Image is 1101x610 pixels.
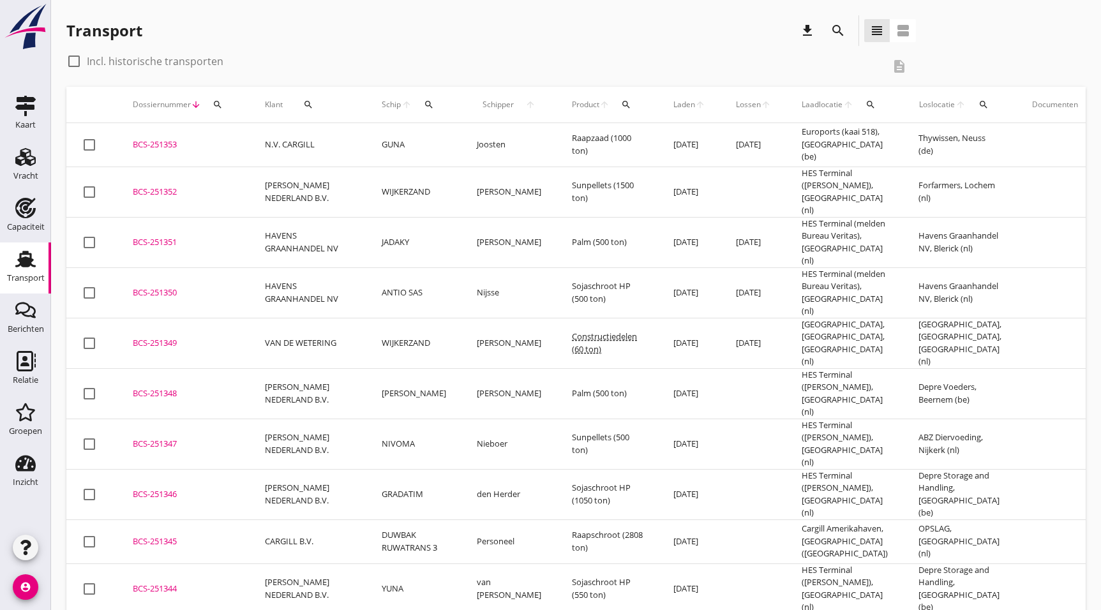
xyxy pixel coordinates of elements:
[786,123,903,167] td: Euroports (kaai 518), [GEOGRAPHIC_DATA] (be)
[133,138,234,151] div: BCS-251353
[133,99,191,110] span: Dossiernummer
[461,318,557,368] td: [PERSON_NAME]
[955,100,967,110] i: arrow_upward
[918,99,955,110] span: Loslocatie
[557,469,658,519] td: Sojaschroot HP (1050 ton)
[903,469,1017,519] td: Depre Storage and Handling, [GEOGRAPHIC_DATA] (be)
[903,519,1017,563] td: OPSLAG, [GEOGRAPHIC_DATA] (nl)
[461,419,557,469] td: Nieboer
[366,318,461,368] td: WIJKERZAND
[658,519,721,563] td: [DATE]
[461,469,557,519] td: den Herder
[658,419,721,469] td: [DATE]
[15,121,36,129] div: Kaart
[658,217,721,267] td: [DATE]
[461,123,557,167] td: Joosten
[557,167,658,217] td: Sunpellets (1500 ton)
[721,217,786,267] td: [DATE]
[903,217,1017,267] td: Havens Graanhandel NV, Blerick (nl)
[1032,99,1078,110] div: Documenten
[802,99,843,110] span: Laadlocatie
[658,469,721,519] td: [DATE]
[658,123,721,167] td: [DATE]
[303,100,313,110] i: search
[800,23,815,38] i: download
[9,427,42,435] div: Groepen
[250,469,366,519] td: [PERSON_NAME] NEDERLAND B.V.
[869,23,885,38] i: view_headline
[557,217,658,267] td: Palm (500 ton)
[658,167,721,217] td: [DATE]
[461,368,557,419] td: [PERSON_NAME]
[557,419,658,469] td: Sunpellets (500 ton)
[477,99,520,110] span: Schipper
[250,368,366,419] td: [PERSON_NAME] NEDERLAND B.V.
[599,100,610,110] i: arrow_upward
[903,167,1017,217] td: Forfarmers, Lochem (nl)
[13,376,38,384] div: Relatie
[265,89,351,120] div: Klant
[87,55,223,68] label: Incl. historische transporten
[865,100,876,110] i: search
[366,123,461,167] td: GUNA
[903,123,1017,167] td: Thywissen, Neuss (de)
[461,519,557,563] td: Personeel
[557,267,658,318] td: Sojaschroot HP (500 ton)
[8,325,44,333] div: Berichten
[250,217,366,267] td: HAVENS GRAANHANDEL NV
[461,167,557,217] td: [PERSON_NAME]
[786,318,903,368] td: [GEOGRAPHIC_DATA], [GEOGRAPHIC_DATA], [GEOGRAPHIC_DATA] (nl)
[250,519,366,563] td: CARGILL B.V.
[133,236,234,249] div: BCS-251351
[786,469,903,519] td: HES Terminal ([PERSON_NAME]), [GEOGRAPHIC_DATA] (nl)
[903,318,1017,368] td: [GEOGRAPHIC_DATA], [GEOGRAPHIC_DATA], [GEOGRAPHIC_DATA] (nl)
[133,438,234,450] div: BCS-251347
[424,100,434,110] i: search
[133,387,234,400] div: BCS-251348
[66,20,142,41] div: Transport
[895,23,911,38] i: view_agenda
[621,100,631,110] i: search
[133,186,234,198] div: BCS-251352
[133,488,234,501] div: BCS-251346
[978,100,989,110] i: search
[903,267,1017,318] td: Havens Graanhandel NV, Blerick (nl)
[721,267,786,318] td: [DATE]
[761,100,771,110] i: arrow_upward
[366,469,461,519] td: GRADATIM
[250,419,366,469] td: [PERSON_NAME] NEDERLAND B.V.
[658,368,721,419] td: [DATE]
[213,100,223,110] i: search
[557,519,658,563] td: Raapschroot (2808 ton)
[250,267,366,318] td: HAVENS GRAANHANDEL NV
[13,478,38,486] div: Inzicht
[366,419,461,469] td: NIVOMA
[721,318,786,368] td: [DATE]
[695,100,705,110] i: arrow_upward
[250,123,366,167] td: N.V. CARGILL
[786,217,903,267] td: HES Terminal (melden Bureau Veritas), [GEOGRAPHIC_DATA] (nl)
[366,519,461,563] td: DUWBAK RUWATRANS 3
[250,167,366,217] td: [PERSON_NAME] NEDERLAND B.V.
[13,574,38,600] i: account_circle
[903,368,1017,419] td: Depre Voeders, Beernem (be)
[133,535,234,548] div: BCS-251345
[786,519,903,563] td: Cargill Amerikahaven, [GEOGRAPHIC_DATA] ([GEOGRAPHIC_DATA])
[903,419,1017,469] td: ABZ Diervoeding, Nijkerk (nl)
[658,318,721,368] td: [DATE]
[13,172,38,180] div: Vracht
[461,267,557,318] td: Nijsse
[133,337,234,350] div: BCS-251349
[191,100,201,110] i: arrow_downward
[3,3,49,50] img: logo-small.a267ee39.svg
[557,123,658,167] td: Raapzaad (1000 ton)
[250,318,366,368] td: VAN DE WETERING
[366,167,461,217] td: WIJKERZAND
[401,100,412,110] i: arrow_upward
[382,99,401,110] span: Schip
[658,267,721,318] td: [DATE]
[133,583,234,595] div: BCS-251344
[7,274,45,282] div: Transport
[572,331,637,355] span: Constructiedelen (60 ton)
[133,286,234,299] div: BCS-251350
